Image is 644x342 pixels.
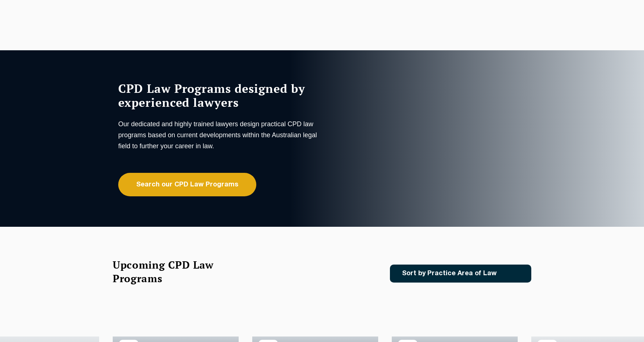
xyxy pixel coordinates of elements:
[118,173,256,196] a: Search our CPD Law Programs
[118,119,320,152] p: Our dedicated and highly trained lawyers design practical CPD law programs based on current devel...
[113,258,232,285] h2: Upcoming CPD Law Programs
[390,265,531,283] a: Sort by Practice Area of Law
[118,81,320,109] h1: CPD Law Programs designed by experienced lawyers
[509,270,517,277] img: Icon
